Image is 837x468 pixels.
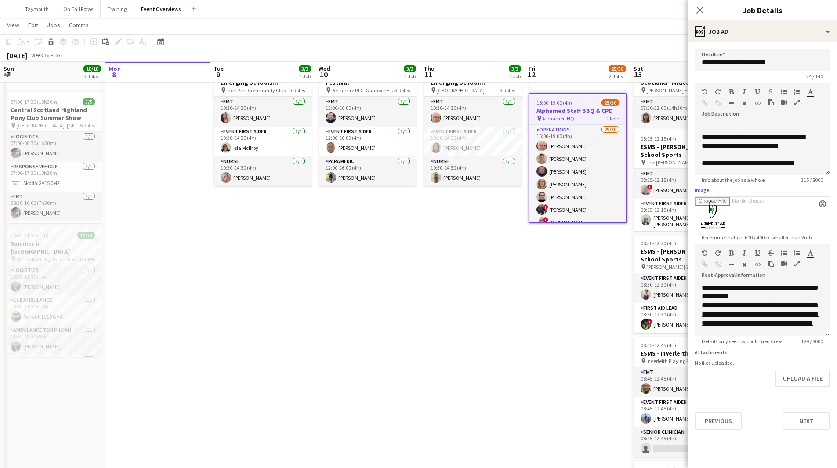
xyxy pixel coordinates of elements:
span: Fri [529,65,536,73]
button: Ordered List [794,250,800,257]
button: Taymouth [18,0,56,18]
app-card-role: EMT1/110:30-14:30 (4h)[PERSON_NAME] [214,97,312,127]
span: ! [543,204,548,210]
button: HTML Code [754,100,761,107]
app-card-role: Event First Aider1/112:00-16:00 (4h)[PERSON_NAME] [319,127,417,156]
span: Info about the job as a whole [695,177,772,183]
span: Edit [28,21,38,29]
button: Underline [754,250,761,257]
button: Ordered List [794,88,800,95]
span: 3/3 [404,65,416,72]
button: Text Color [807,88,813,95]
h3: ESMS - [PERSON_NAME] School Sports [634,143,732,159]
span: Recommendation: 600 x 400px, smaller than 2mb [695,234,819,241]
div: [DATE] [7,51,27,60]
span: 189 / 8000 [794,338,830,345]
span: 3 Roles [395,87,410,94]
app-card-role: EMT1/110:30-14:30 (4h)[PERSON_NAME] [424,97,522,127]
app-card-role: Event First Aider1/110:30-14:30 (4h)Isla McIlroy [214,127,312,156]
span: Details only seen by confirmed Crew [695,338,789,345]
div: 1 Job [404,73,416,80]
app-job-card: 10:30-14:30 (4h)3/3Scottish Rugby East Emerging School Championships | Meggetland [GEOGRAPHIC_DAT... [424,58,522,186]
button: HTML Code [754,261,761,268]
button: Strikethrough [768,88,774,95]
app-card-role: Nurse1/110:30-14:30 (4h)[PERSON_NAME] [214,156,312,186]
button: Unordered List [781,88,787,95]
button: Clear Formatting [741,100,747,107]
app-job-card: 08:30-12:30 (4h)2/2ESMS - [PERSON_NAME] School Sports [PERSON_NAME][GEOGRAPHIC_DATA]2 RolesEvent ... [634,235,732,333]
span: 8 [107,69,121,80]
app-card-role: EMT1/107:30-22:00 (14h30m)[PERSON_NAME] [634,97,732,127]
span: 5 Roles [80,122,95,129]
button: Clear Formatting [741,261,747,268]
button: Redo [715,88,721,95]
span: [PERSON_NAME] Equestrian Centre [646,87,712,94]
span: Perthshire RFC, Gannochy Sports Pavilion [331,87,395,94]
app-card-role: Nurse1/110:30-14:30 (4h)[PERSON_NAME] [424,156,522,186]
h3: ESMS - Inverleith [634,349,732,357]
a: Jobs [43,19,64,31]
button: Bold [728,88,734,95]
span: [GEOGRAPHIC_DATA] [436,87,485,94]
div: 08:45-12:45 (4h)2/3ESMS - Inverleith Inverleith Playing Fields3 RolesEMT1/108:45-12:45 (4h)[PERSO... [634,337,732,457]
app-job-card: 10:30-21:30 (11h)13/13Summer in [GEOGRAPHIC_DATA] [GEOGRAPHIC_DATA][PERSON_NAME], [GEOGRAPHIC_DAT... [4,227,102,357]
div: 1 Job [509,73,521,80]
span: Wed [319,65,330,73]
h3: Summer in [GEOGRAPHIC_DATA] [4,239,102,255]
button: Bold [728,250,734,257]
span: 13/13 [77,232,95,239]
app-job-card: 12:00-16:00 (4h)3/3Scottish Rugby - Girls S1-4 Festival Perthshire RFC, Gannochy Sports Pavilion3... [319,58,417,186]
div: 3 Jobs [84,73,101,80]
span: 3 Roles [290,87,305,94]
span: [GEOGRAPHIC_DATA], [GEOGRAPHIC_DATA] [16,122,80,129]
button: Fullscreen [794,99,800,106]
span: 07:00-17:30 (10h30m) [11,98,59,105]
span: View [7,21,19,29]
span: Comms [69,21,89,29]
span: 24 / 140 [799,73,830,80]
span: 7 [2,69,14,80]
app-card-role: Event First Aider1/108:15-12:15 (4h)[PERSON_NAME] [PERSON_NAME] [634,199,732,231]
app-card-role: EMT1/108:45-12:45 (4h)[PERSON_NAME] [634,367,732,397]
div: Job Ad [688,21,837,42]
app-card-role: First Aid Lead1/108:30-12:30 (4h)![PERSON_NAME] [634,303,732,333]
div: 2 Jobs [609,73,626,80]
h3: Alphamed Staff BBQ & CPD [529,107,626,115]
span: 315 / 8000 [794,177,830,183]
button: Insert video [781,260,787,267]
span: 08:30-12:30 (4h) [641,240,676,247]
span: 11 [422,69,435,80]
button: On Call Rotas [56,0,101,18]
button: Undo [702,250,708,257]
button: Horizontal Line [728,100,734,107]
app-job-card: 10:30-14:30 (4h)3/3Scottish Rugby | East Emerging Schools Championships | [GEOGRAPHIC_DATA] Inch ... [214,58,312,186]
span: Thu [424,65,435,73]
span: Jobs [47,21,60,29]
button: Training [101,0,134,18]
button: Next [783,412,830,430]
span: 10 [317,69,330,80]
div: 07:00-17:30 (10h30m)5/5Central Scotland Highland Pony Club Summer Show [GEOGRAPHIC_DATA], [GEOGRA... [4,93,102,223]
app-card-role: Logistics1/107:00-08:30 (1h30m)[PERSON_NAME] [4,132,102,162]
span: Inverleith Playing Fields [646,358,699,364]
app-card-role: Paramedic1/112:00-16:00 (4h)[PERSON_NAME] [319,156,417,186]
button: Unordered List [781,250,787,257]
span: 13 [632,69,643,80]
span: 25/30 [609,65,626,72]
button: Italic [741,250,747,257]
span: [PERSON_NAME][GEOGRAPHIC_DATA] [646,264,710,270]
span: Alphamed HQ [542,115,574,122]
app-job-card: 15:00-19:00 (4h)25/30Alphamed Staff BBQ & CPD Alphamed HQ1 RoleOperations25/3015:00-19:00 (4h)[PE... [529,93,627,223]
div: 08:15-12:15 (4h)2/2ESMS - [PERSON_NAME] School Sports The [PERSON_NAME][GEOGRAPHIC_DATA]2 RolesEM... [634,130,732,231]
app-card-role: Logistics1/110:30-11:30 (1h)[PERSON_NAME] [4,265,102,295]
span: Sun [4,65,14,73]
button: Fullscreen [794,260,800,267]
app-card-role: Senior Clinician0/108:45-12:45 (4h) [634,427,732,457]
app-job-card: 07:30-22:00 (14h30m)1/1British Show Pony Society Scotland - Midterm Show [PERSON_NAME] Equestrian... [634,58,732,127]
app-card-role: EMT1/108:15-12:15 (4h)![PERSON_NAME] [634,169,732,199]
